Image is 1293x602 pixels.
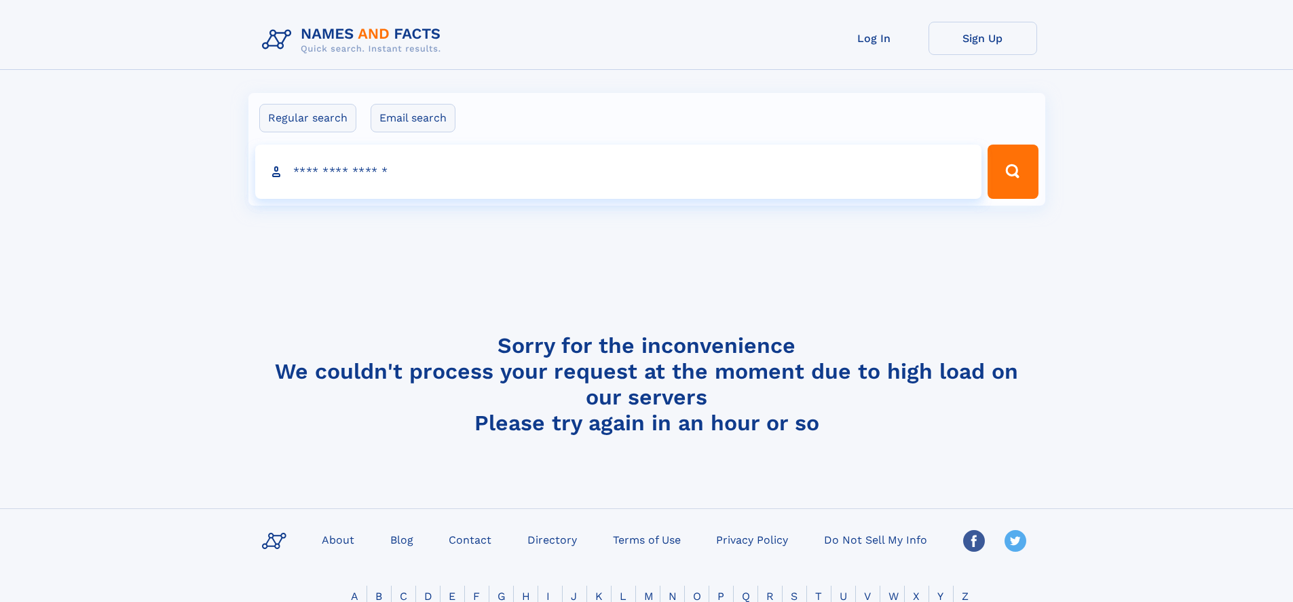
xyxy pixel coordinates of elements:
img: Twitter [1005,530,1026,552]
a: Contact [443,529,497,549]
a: Blog [385,529,419,549]
a: Log In [820,22,929,55]
a: Terms of Use [607,529,686,549]
input: search input [255,145,982,199]
a: Do Not Sell My Info [819,529,933,549]
a: Privacy Policy [711,529,793,549]
a: Directory [522,529,582,549]
label: Regular search [259,104,356,132]
h4: Sorry for the inconvenience We couldn't process your request at the moment due to high load on ou... [257,333,1037,436]
img: Facebook [963,530,985,552]
img: Logo Names and Facts [257,22,452,58]
a: Sign Up [929,22,1037,55]
label: Email search [371,104,455,132]
button: Search Button [988,145,1038,199]
a: About [316,529,360,549]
